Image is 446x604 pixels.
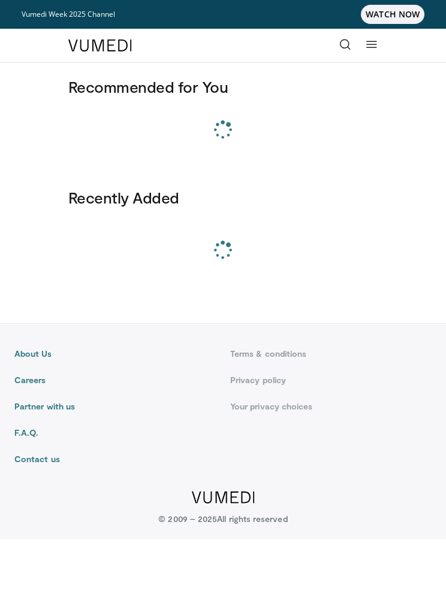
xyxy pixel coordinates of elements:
[14,453,216,465] a: Contact us
[230,400,432,412] a: Your privacy choices
[14,374,216,386] a: Careers
[68,40,132,51] img: VuMedi Logo
[68,188,378,207] h3: Recently Added
[22,5,424,24] a: Vumedi Week 2025 ChannelWATCH NOW
[68,77,378,96] h3: Recommended for You
[14,348,216,360] a: About Us
[192,491,255,503] img: VuMedi Logo
[14,427,216,439] a: F.A.Q.
[230,348,432,360] a: Terms & conditions
[217,514,287,524] span: All rights reserved
[230,374,432,386] a: Privacy policy
[158,513,287,525] p: © 2009 – 2025
[14,400,216,412] a: Partner with us
[361,5,424,24] span: WATCH NOW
